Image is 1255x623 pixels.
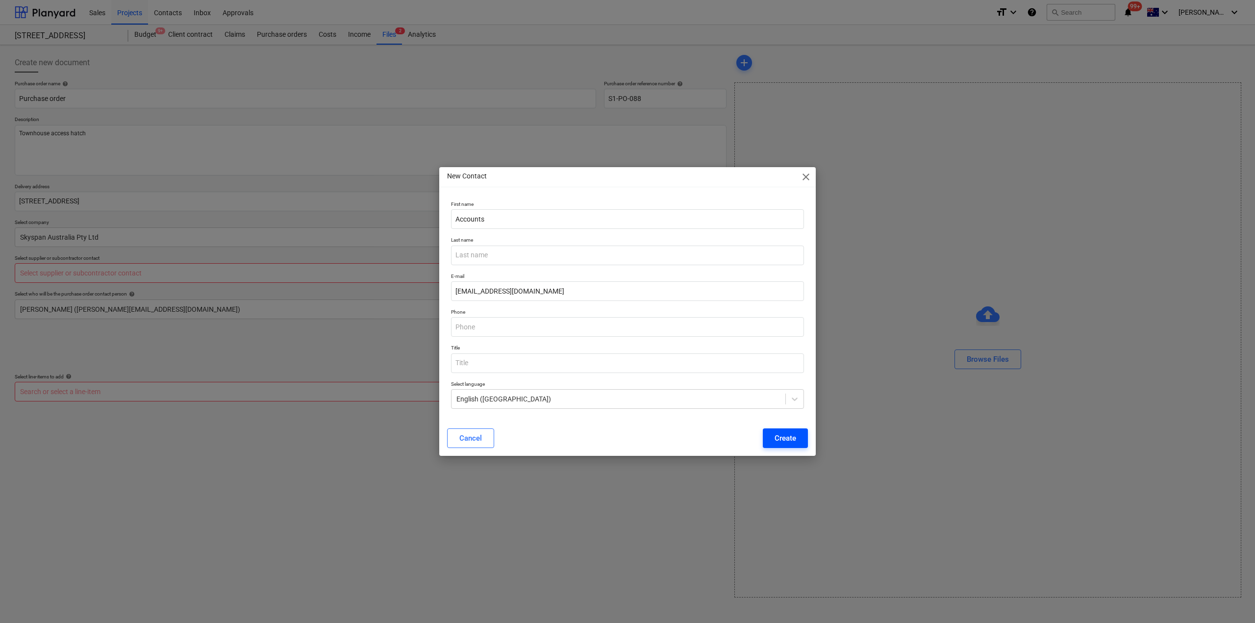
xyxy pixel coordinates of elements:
[1206,576,1255,623] iframe: Chat Widget
[447,428,494,448] button: Cancel
[451,281,804,301] input: E-mail
[451,381,804,389] p: Select language
[775,432,796,445] div: Create
[451,201,804,209] p: First name
[451,317,804,337] input: Phone
[451,345,804,353] p: Title
[451,353,804,373] input: Title
[451,209,804,229] input: First name
[763,428,808,448] button: Create
[800,171,812,183] span: close
[451,273,804,281] p: E-mail
[451,309,804,317] p: Phone
[451,237,804,245] p: Last name
[447,171,487,181] p: New Contact
[451,246,804,265] input: Last name
[459,432,482,445] div: Cancel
